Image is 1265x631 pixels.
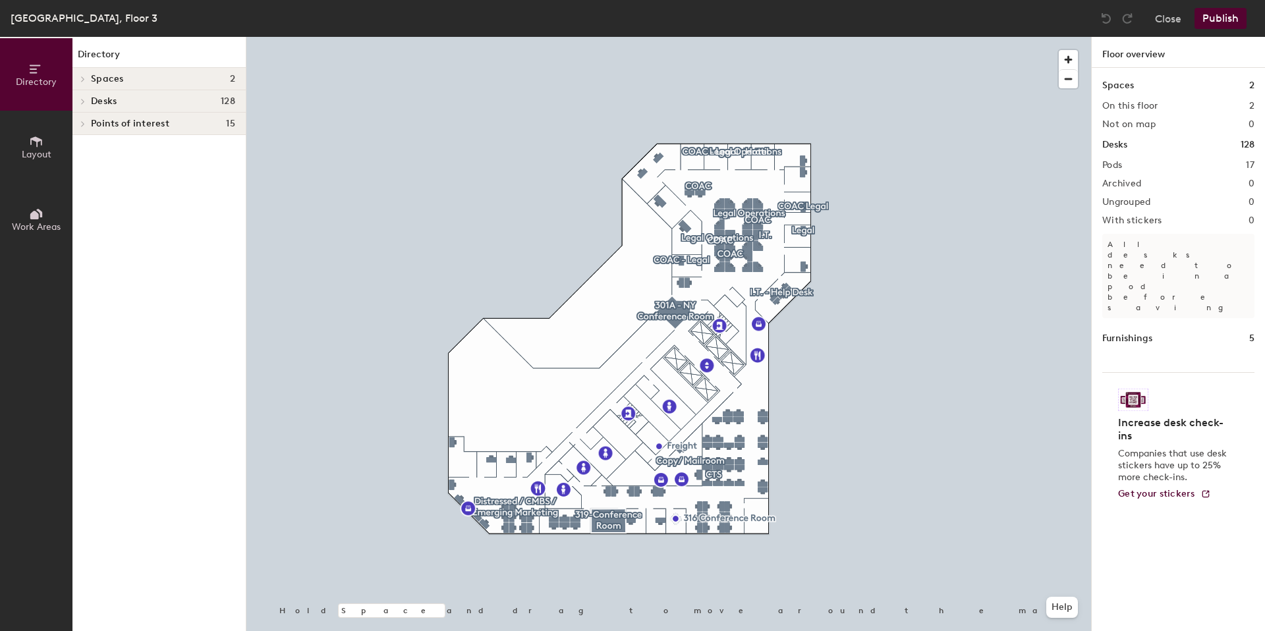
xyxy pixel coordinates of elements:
[1102,78,1134,93] h1: Spaces
[12,221,61,233] span: Work Areas
[1249,119,1254,130] h2: 0
[1118,488,1195,499] span: Get your stickers
[72,47,246,68] h1: Directory
[16,76,57,88] span: Directory
[226,119,235,129] span: 15
[91,96,117,107] span: Desks
[1246,160,1254,171] h2: 17
[91,119,169,129] span: Points of interest
[22,149,51,160] span: Layout
[1102,138,1127,152] h1: Desks
[11,10,157,26] div: [GEOGRAPHIC_DATA], Floor 3
[1195,8,1247,29] button: Publish
[1249,215,1254,226] h2: 0
[1118,489,1211,500] a: Get your stickers
[1092,37,1265,68] h1: Floor overview
[1102,331,1152,346] h1: Furnishings
[1249,197,1254,207] h2: 0
[1249,78,1254,93] h1: 2
[230,74,235,84] span: 2
[1249,178,1254,189] h2: 0
[1249,331,1254,346] h1: 5
[1100,12,1113,25] img: Undo
[91,74,124,84] span: Spaces
[1102,215,1162,226] h2: With stickers
[1241,138,1254,152] h1: 128
[1102,197,1151,207] h2: Ungrouped
[1118,416,1231,443] h4: Increase desk check-ins
[1102,178,1141,189] h2: Archived
[1118,389,1148,411] img: Sticker logo
[221,96,235,107] span: 128
[1102,160,1122,171] h2: Pods
[1102,101,1158,111] h2: On this floor
[1102,234,1254,318] p: All desks need to be in a pod before saving
[1046,597,1078,618] button: Help
[1249,101,1254,111] h2: 2
[1155,8,1181,29] button: Close
[1102,119,1156,130] h2: Not on map
[1121,12,1134,25] img: Redo
[1118,448,1231,483] p: Companies that use desk stickers have up to 25% more check-ins.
